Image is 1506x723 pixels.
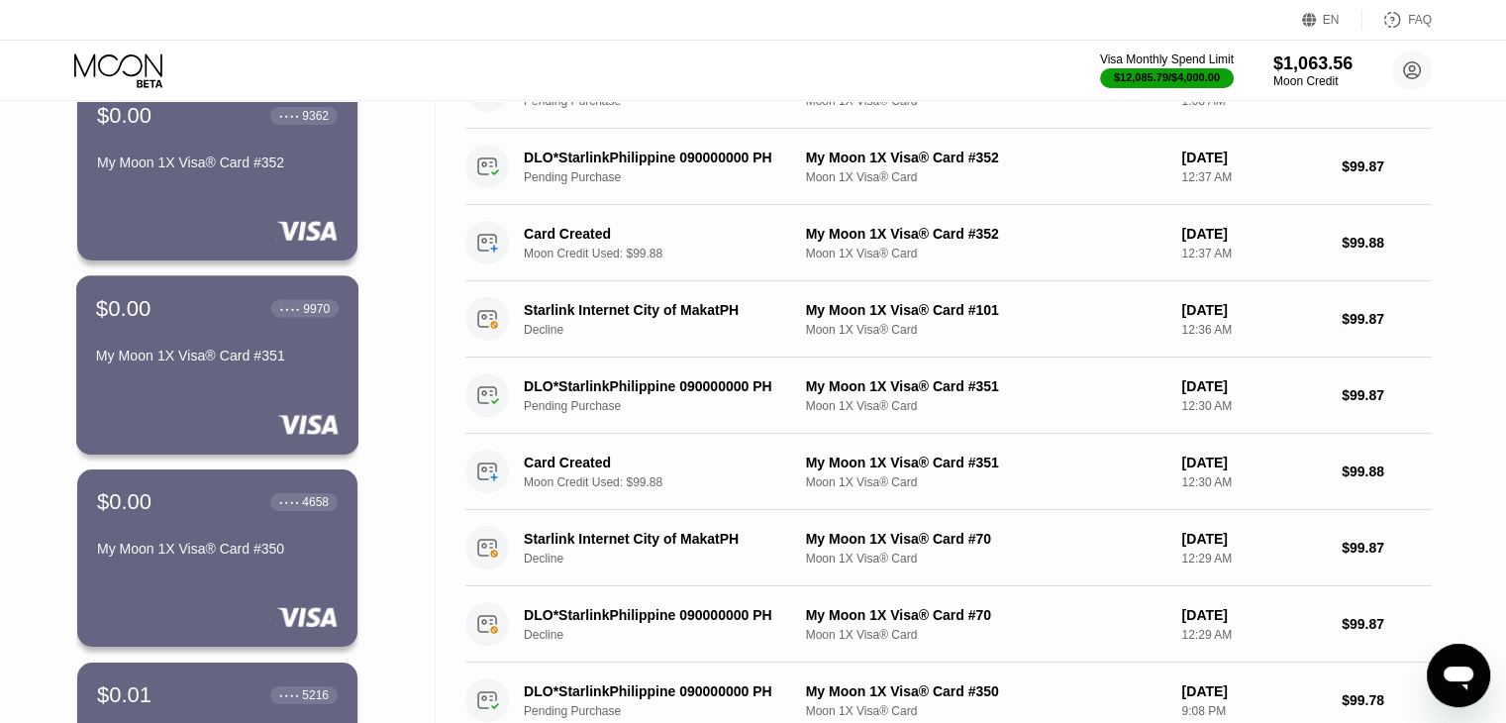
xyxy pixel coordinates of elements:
div: Pending Purchase [524,399,816,413]
div: $12,085.79 / $4,000.00 [1114,71,1220,83]
div: DLO*StarlinkPhilippine 090000000 PHDeclineMy Moon 1X Visa® Card #70Moon 1X Visa® Card[DATE]12:29 ... [465,586,1432,663]
div: My Moon 1X Visa® Card #70 [806,531,1166,547]
div: Visa Monthly Spend Limit [1100,52,1234,66]
div: $99.88 [1342,235,1432,251]
div: 12:29 AM [1181,552,1326,566]
div: ● ● ● ● [280,305,300,311]
div: Decline [524,552,816,566]
div: $0.01 [97,682,151,708]
div: [DATE] [1181,607,1326,623]
div: My Moon 1X Visa® Card #351 [96,348,339,363]
div: DLO*StarlinkPhilippine 090000000 PH [524,378,795,394]
div: Card CreatedMoon Credit Used: $99.88My Moon 1X Visa® Card #352Moon 1X Visa® Card[DATE]12:37 AM$99.88 [465,205,1432,281]
div: Moon 1X Visa® Card [806,552,1166,566]
div: $99.87 [1342,158,1432,174]
div: $99.87 [1342,540,1432,556]
div: $0.00● ● ● ●4658My Moon 1X Visa® Card #350 [77,469,357,647]
div: $1,063.56Moon Credit [1273,53,1353,88]
div: $0.00 [97,103,151,129]
div: Moon 1X Visa® Card [806,399,1166,413]
div: 5216 [302,688,329,702]
div: FAQ [1362,10,1432,30]
div: My Moon 1X Visa® Card #70 [806,607,1166,623]
div: Starlink Internet City of MakatPHDeclineMy Moon 1X Visa® Card #70Moon 1X Visa® Card[DATE]12:29 AM... [465,510,1432,586]
div: $99.88 [1342,464,1432,479]
div: Moon Credit [1273,74,1353,88]
div: Starlink Internet City of MakatPH [524,531,795,547]
div: $99.78 [1342,692,1432,708]
div: My Moon 1X Visa® Card #101 [806,302,1166,318]
div: 12:30 AM [1181,399,1326,413]
div: My Moon 1X Visa® Card #351 [806,455,1166,470]
div: [DATE] [1181,455,1326,470]
div: Card Created [524,455,795,470]
div: ● ● ● ● [279,499,299,505]
div: My Moon 1X Visa® Card #350 [97,541,338,557]
div: My Moon 1X Visa® Card #352 [806,150,1166,165]
div: Starlink Internet City of MakatPHDeclineMy Moon 1X Visa® Card #101Moon 1X Visa® Card[DATE]12:36 A... [465,281,1432,358]
div: Pending Purchase [524,170,816,184]
div: 12:36 AM [1181,323,1326,337]
iframe: Button to launch messaging window [1427,644,1490,707]
div: [DATE] [1181,378,1326,394]
div: $99.87 [1342,311,1432,327]
div: Moon 1X Visa® Card [806,247,1166,260]
div: [DATE] [1181,531,1326,547]
div: DLO*StarlinkPhilippine 090000000 PH [524,150,795,165]
div: DLO*StarlinkPhilippine 090000000 PHPending PurchaseMy Moon 1X Visa® Card #351Moon 1X Visa® Card[D... [465,358,1432,434]
div: My Moon 1X Visa® Card #351 [806,378,1166,394]
div: FAQ [1408,13,1432,27]
div: Moon Credit Used: $99.88 [524,475,816,489]
div: Moon 1X Visa® Card [806,323,1166,337]
div: $1,063.56 [1273,53,1353,74]
div: Moon 1X Visa® Card [806,170,1166,184]
div: 9:08 PM [1181,704,1326,718]
div: 9362 [302,109,329,123]
div: Moon 1X Visa® Card [806,628,1166,642]
div: ● ● ● ● [279,113,299,119]
div: Moon Credit Used: $99.88 [524,247,816,260]
div: $0.00● ● ● ●9362My Moon 1X Visa® Card #352 [77,83,357,260]
div: Card CreatedMoon Credit Used: $99.88My Moon 1X Visa® Card #351Moon 1X Visa® Card[DATE]12:30 AM$99.88 [465,434,1432,510]
div: My Moon 1X Visa® Card #352 [806,226,1166,242]
div: $99.87 [1342,616,1432,632]
div: [DATE] [1181,226,1326,242]
div: DLO*StarlinkPhilippine 090000000 PH [524,683,795,699]
div: 12:37 AM [1181,170,1326,184]
div: Moon 1X Visa® Card [806,475,1166,489]
div: My Moon 1X Visa® Card #352 [97,155,338,170]
div: ● ● ● ● [279,692,299,698]
div: DLO*StarlinkPhilippine 090000000 PHPending PurchaseMy Moon 1X Visa® Card #352Moon 1X Visa® Card[D... [465,129,1432,205]
div: Visa Monthly Spend Limit$12,085.79/$4,000.00 [1100,52,1234,88]
div: EN [1323,13,1340,27]
div: $99.87 [1342,387,1432,403]
div: EN [1302,10,1362,30]
div: [DATE] [1181,150,1326,165]
div: Pending Purchase [524,704,816,718]
div: 9970 [303,301,330,315]
div: Moon 1X Visa® Card [806,704,1166,718]
div: Decline [524,323,816,337]
div: $0.00 [96,295,151,321]
div: 4658 [302,495,329,509]
div: Starlink Internet City of MakatPH [524,302,795,318]
div: [DATE] [1181,683,1326,699]
div: 12:37 AM [1181,247,1326,260]
div: DLO*StarlinkPhilippine 090000000 PH [524,607,795,623]
div: My Moon 1X Visa® Card #350 [806,683,1166,699]
div: $0.00 [97,489,151,515]
div: 12:30 AM [1181,475,1326,489]
div: $0.00● ● ● ●9970My Moon 1X Visa® Card #351 [77,276,357,454]
div: 12:29 AM [1181,628,1326,642]
div: Decline [524,628,816,642]
div: Card Created [524,226,795,242]
div: [DATE] [1181,302,1326,318]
